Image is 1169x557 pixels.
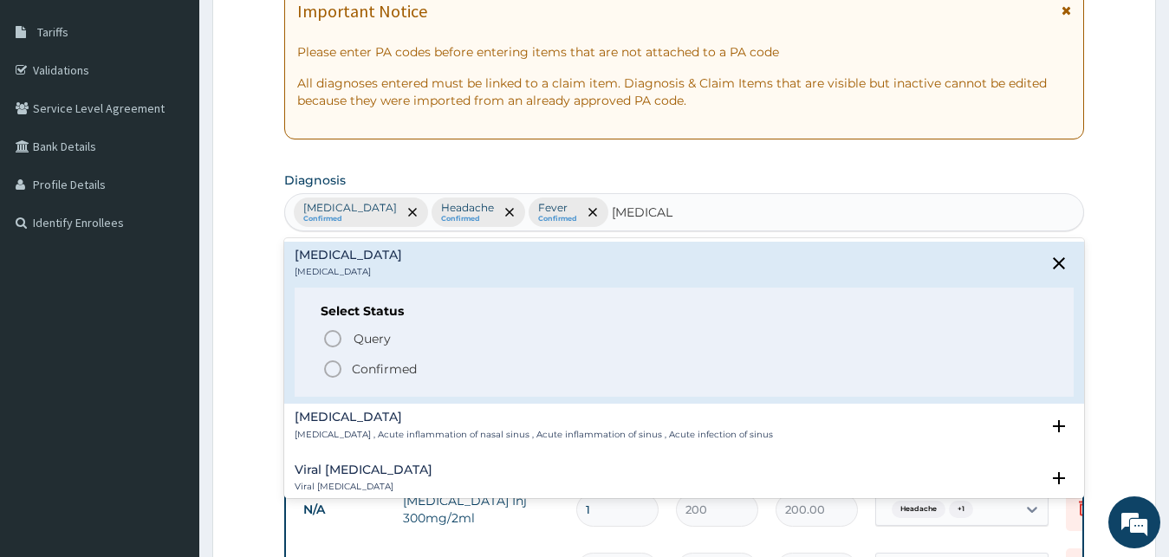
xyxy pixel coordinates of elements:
p: Confirmed [352,360,417,378]
label: Diagnosis [284,172,346,189]
h4: Viral [MEDICAL_DATA] [295,463,432,476]
p: Viral [MEDICAL_DATA] [295,481,432,493]
p: [MEDICAL_DATA] , Acute inflammation of nasal sinus , Acute inflammation of sinus , Acute infectio... [295,429,773,441]
img: d_794563401_company_1708531726252_794563401 [32,87,70,130]
span: Headache [892,501,945,518]
div: Chat with us now [90,97,291,120]
span: We're online! [101,168,239,343]
i: status option filled [322,359,343,379]
h4: [MEDICAL_DATA] [295,249,402,262]
h4: [MEDICAL_DATA] [295,411,773,424]
i: open select status [1049,416,1069,437]
i: open select status [1049,468,1069,489]
h1: Important Notice [297,2,427,21]
p: Please enter PA codes before entering items that are not attached to a PA code [297,43,1072,61]
span: remove selection option [585,204,601,220]
h6: Select Status [321,305,1049,318]
p: Fever [538,201,577,215]
p: Headache [441,201,494,215]
td: [MEDICAL_DATA] Inj 300mg/2ml [394,483,568,535]
small: Confirmed [441,215,494,223]
small: Confirmed [303,215,397,223]
p: [MEDICAL_DATA] [303,201,397,215]
i: status option query [322,328,343,349]
span: + 1 [949,501,973,518]
div: Minimize live chat window [284,9,326,50]
span: remove selection option [502,204,517,220]
p: [MEDICAL_DATA] [295,266,402,278]
i: close select status [1049,253,1069,274]
small: Confirmed [538,215,577,223]
span: Tariffs [37,24,68,40]
td: N/A [295,494,394,526]
p: All diagnoses entered must be linked to a claim item. Diagnosis & Claim Items that are visible bu... [297,74,1072,109]
span: Query [354,330,391,347]
textarea: Type your message and hit 'Enter' [9,372,330,433]
span: remove selection option [405,204,420,220]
